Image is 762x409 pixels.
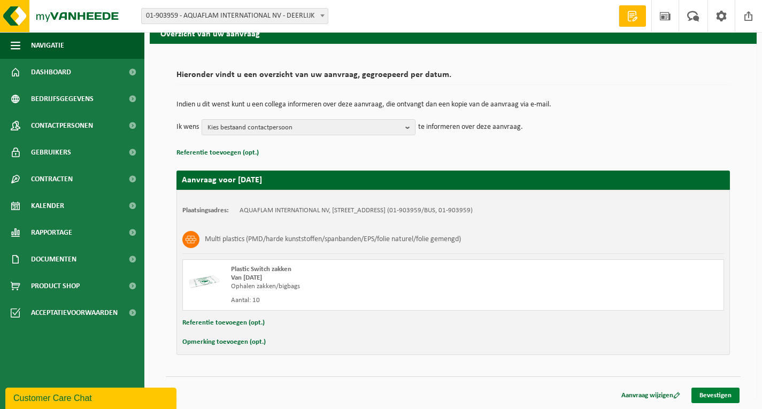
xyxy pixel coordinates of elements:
h2: Overzicht van uw aanvraag [150,22,757,43]
span: Acceptatievoorwaarden [31,299,118,326]
p: Ik wens [176,119,199,135]
span: Documenten [31,246,76,273]
span: Rapportage [31,219,72,246]
span: Kies bestaand contactpersoon [207,120,401,136]
span: Dashboard [31,59,71,86]
h2: Hieronder vindt u een overzicht van uw aanvraag, gegroepeerd per datum. [176,71,730,85]
button: Referentie toevoegen (opt.) [182,316,265,330]
p: Indien u dit wenst kunt u een collega informeren over deze aanvraag, die ontvangt dan een kopie v... [176,101,730,109]
div: Aantal: 10 [231,296,496,305]
span: Kalender [31,192,64,219]
strong: Van [DATE] [231,274,262,281]
span: Contracten [31,166,73,192]
p: te informeren over deze aanvraag. [418,119,523,135]
span: Navigatie [31,32,64,59]
button: Kies bestaand contactpersoon [202,119,415,135]
strong: Plaatsingsadres: [182,207,229,214]
span: 01-903959 - AQUAFLAM INTERNATIONAL NV - DEERLIJK [142,9,328,24]
span: 01-903959 - AQUAFLAM INTERNATIONAL NV - DEERLIJK [141,8,328,24]
span: Product Shop [31,273,80,299]
span: Gebruikers [31,139,71,166]
button: Opmerking toevoegen (opt.) [182,335,266,349]
a: Bevestigen [691,388,740,403]
span: Contactpersonen [31,112,93,139]
div: Ophalen zakken/bigbags [231,282,496,291]
strong: Aanvraag voor [DATE] [182,176,262,184]
iframe: chat widget [5,385,179,409]
span: Plastic Switch zakken [231,266,291,273]
a: Aanvraag wijzigen [613,388,688,403]
img: LP-SK-00500-LPE-16.png [188,265,220,297]
button: Referentie toevoegen (opt.) [176,146,259,160]
h3: Multi plastics (PMD/harde kunststoffen/spanbanden/EPS/folie naturel/folie gemengd) [205,231,461,248]
span: Bedrijfsgegevens [31,86,94,112]
td: AQUAFLAM INTERNATIONAL NV, [STREET_ADDRESS] (01-903959/BUS, 01-903959) [240,206,473,215]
